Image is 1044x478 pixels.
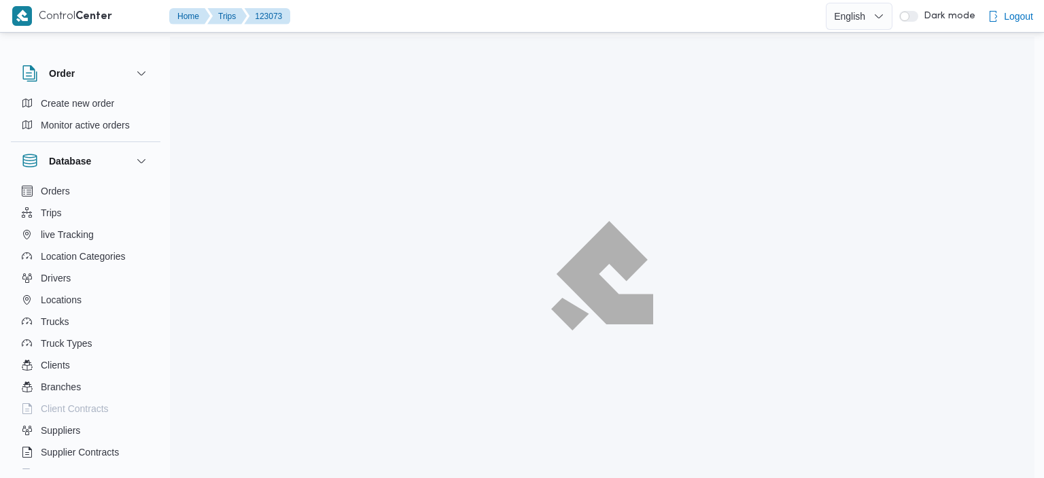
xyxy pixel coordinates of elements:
button: Truck Types [16,332,155,354]
span: Orders [41,183,70,199]
span: live Tracking [41,226,94,243]
button: Monitor active orders [16,114,155,136]
button: Home [169,8,210,24]
h3: Database [49,153,91,169]
button: Suppliers [16,420,155,441]
img: ILLA Logo [559,229,646,322]
span: Create new order [41,95,114,112]
span: Location Categories [41,248,126,264]
div: Order [11,92,160,141]
span: Client Contracts [41,400,109,417]
span: Branches [41,379,81,395]
div: Database [11,180,160,475]
button: Trucks [16,311,155,332]
span: Trucks [41,313,69,330]
span: Clients [41,357,70,373]
button: Location Categories [16,245,155,267]
span: Drivers [41,270,71,286]
span: Logout [1004,8,1033,24]
button: Client Contracts [16,398,155,420]
span: Trips [41,205,62,221]
button: Create new order [16,92,155,114]
button: Drivers [16,267,155,289]
button: Branches [16,376,155,398]
span: Monitor active orders [41,117,130,133]
h3: Order [49,65,75,82]
span: Supplier Contracts [41,444,119,460]
button: Locations [16,289,155,311]
button: Supplier Contracts [16,441,155,463]
span: Locations [41,292,82,308]
button: Order [22,65,150,82]
span: Suppliers [41,422,80,439]
button: Clients [16,354,155,376]
span: Dark mode [918,11,975,22]
button: live Tracking [16,224,155,245]
button: 123073 [244,8,290,24]
img: X8yXhbKr1z7QwAAAABJRU5ErkJggg== [12,6,32,26]
button: Logout [982,3,1039,30]
span: Truck Types [41,335,92,352]
button: Trips [207,8,247,24]
button: Orders [16,180,155,202]
b: Center [75,12,112,22]
button: Trips [16,202,155,224]
button: Database [22,153,150,169]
